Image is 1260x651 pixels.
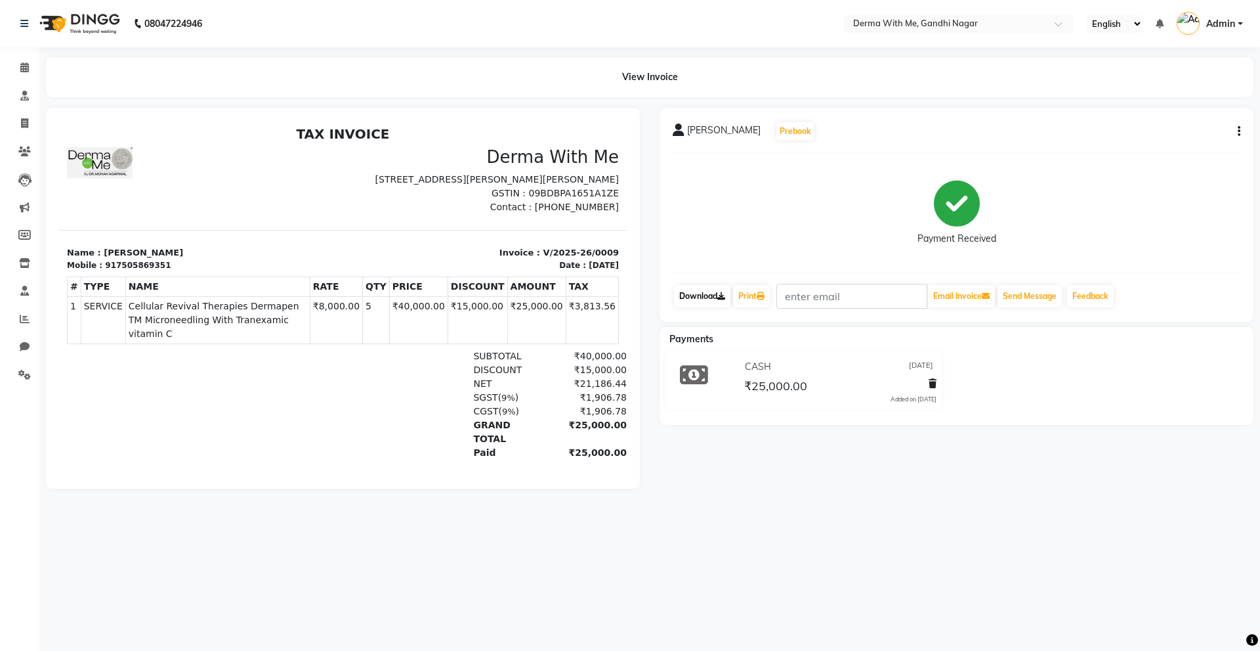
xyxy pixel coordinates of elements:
div: ₹1,906.78 [487,284,568,298]
th: RATE [251,156,303,175]
a: Download [674,285,730,307]
span: [PERSON_NAME] [687,123,761,142]
span: [DATE] [909,360,933,374]
td: ₹3,813.56 [507,175,559,223]
div: Added on [DATE] [891,395,936,404]
button: Send Message [997,285,1062,307]
h3: Derma With Me [292,26,560,47]
img: Admin [1177,12,1200,35]
span: Admin [1206,17,1235,31]
button: Email Invoice [928,285,995,307]
span: CASH [745,360,771,374]
button: Prebook [776,122,814,141]
div: Mobile : [8,139,43,150]
th: DISCOUNT [388,156,448,175]
div: DISCOUNT [406,242,487,256]
span: SGST [414,271,438,282]
span: Payments [669,333,713,345]
th: # [9,156,22,175]
div: ₹1,906.78 [487,270,568,284]
div: View Invoice [46,57,1253,97]
p: [STREET_ADDRESS][PERSON_NAME][PERSON_NAME] [292,52,560,66]
th: PRICE [330,156,388,175]
th: QTY [304,156,331,175]
div: 917505869351 [46,139,112,150]
input: enter email [776,284,927,309]
th: AMOUNT [448,156,507,175]
th: NAME [66,156,251,175]
p: Invoice : V/2025-26/0009 [292,125,560,139]
a: Feedback [1067,285,1114,307]
span: CGST [414,285,439,296]
div: GRAND TOTAL [406,298,487,325]
div: ₹15,000.00 [487,242,568,256]
span: 9% [442,272,456,282]
th: TAX [507,156,559,175]
p: Contact : [PHONE_NUMBER] [292,79,560,93]
div: NET [406,256,487,270]
td: SERVICE [22,175,66,223]
td: ₹25,000.00 [448,175,507,223]
td: 5 [304,175,331,223]
span: 9% [443,286,457,296]
div: [DATE] [530,139,560,150]
div: ₹25,000.00 [487,298,568,325]
td: 1 [9,175,22,223]
div: ( ) [406,270,487,284]
div: Payment Received [917,232,996,246]
p: GSTIN : 09BDBPA1651A1ZE [292,66,560,79]
div: ₹40,000.00 [487,229,568,242]
div: Date : [500,139,527,150]
td: ₹15,000.00 [388,175,448,223]
div: ₹21,186.44 [487,256,568,270]
div: ₹25,000.00 [487,325,568,339]
span: ₹25,000.00 [744,378,807,397]
div: Paid [406,325,487,339]
img: logo [33,5,123,42]
h2: TAX INVOICE [8,5,560,21]
td: ₹8,000.00 [251,175,303,223]
a: Print [733,285,770,307]
p: Name : [PERSON_NAME] [8,125,276,139]
div: SUBTOTAL [406,229,487,242]
th: TYPE [22,156,66,175]
div: ( ) [406,284,487,298]
b: 08047224946 [144,5,202,42]
td: ₹40,000.00 [330,175,388,223]
span: Cellular Revival Therapies Dermapen TM Microneedling With Tranexamic vitamin C [70,179,248,220]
